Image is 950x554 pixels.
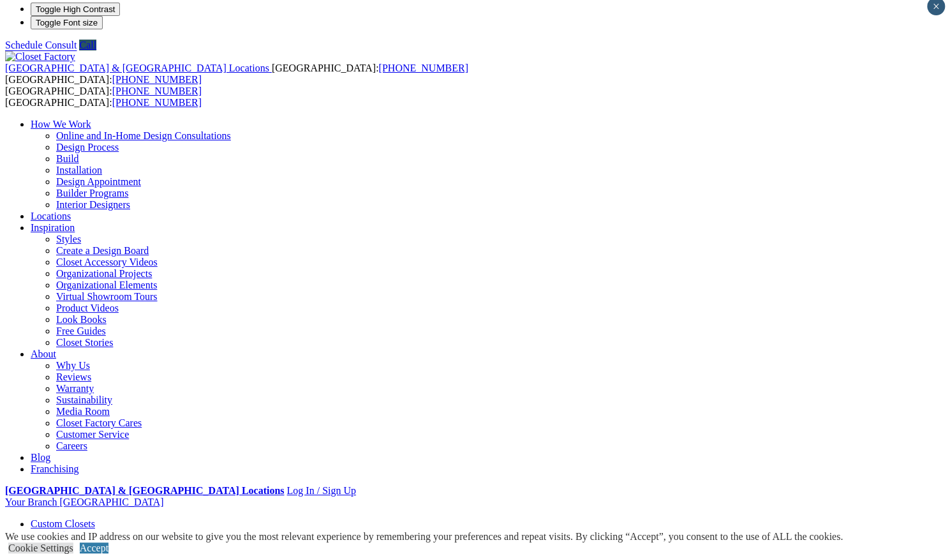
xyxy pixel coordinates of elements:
a: Accept [80,543,108,553]
a: Organizational Projects [56,268,152,279]
a: Online and In-Home Design Consultations [56,130,231,141]
a: Closet Stories [56,337,113,348]
a: [PHONE_NUMBER] [112,74,202,85]
a: Product Videos [56,303,119,313]
a: Design Appointment [56,176,141,187]
button: Toggle Font size [31,16,103,29]
a: Closet Factory Cares [56,417,142,428]
a: Styles [56,234,81,244]
a: Franchising [31,463,79,474]
div: We use cookies and IP address on our website to give you the most relevant experience by remember... [5,531,843,543]
a: Blog [31,452,50,463]
span: Toggle High Contrast [36,4,115,14]
a: Builder Programs [56,188,128,198]
a: About [31,348,56,359]
span: [GEOGRAPHIC_DATA] & [GEOGRAPHIC_DATA] Locations [5,63,269,73]
span: Toggle Font size [36,18,98,27]
a: Cookie Settings [8,543,73,553]
a: Why Us [56,360,90,371]
a: Media Room [56,406,110,417]
a: [GEOGRAPHIC_DATA] & [GEOGRAPHIC_DATA] Locations [5,485,284,496]
a: Look Books [56,314,107,325]
a: Careers [56,440,87,451]
a: Interior Designers [56,199,130,210]
a: [GEOGRAPHIC_DATA] & [GEOGRAPHIC_DATA] Locations [5,63,272,73]
a: [PHONE_NUMBER] [378,63,468,73]
span: [GEOGRAPHIC_DATA] [59,497,163,507]
a: Installation [56,165,102,176]
a: [PHONE_NUMBER] [112,97,202,108]
a: [PHONE_NUMBER] [112,86,202,96]
span: [GEOGRAPHIC_DATA]: [GEOGRAPHIC_DATA]: [5,63,468,85]
a: Warranty [56,383,94,394]
span: [GEOGRAPHIC_DATA]: [GEOGRAPHIC_DATA]: [5,86,202,108]
a: Inspiration [31,222,75,233]
button: Toggle High Contrast [31,3,120,16]
a: Customer Service [56,429,129,440]
a: Locations [31,211,71,221]
a: Free Guides [56,326,106,336]
a: Custom Closets [31,518,95,529]
a: How We Work [31,119,91,130]
a: Build [56,153,79,164]
a: Organizational Elements [56,280,157,290]
span: Your Branch [5,497,57,507]
img: Closet Factory [5,51,75,63]
a: Create a Design Board [56,245,149,256]
a: Reviews [56,371,91,382]
a: Log In / Sign Up [286,485,355,496]
a: Design Process [56,142,119,153]
a: Sustainability [56,394,112,405]
a: Closet Accessory Videos [56,257,158,267]
a: Your Branch [GEOGRAPHIC_DATA] [5,497,164,507]
a: Virtual Showroom Tours [56,291,158,302]
a: Closet Organizers [56,530,130,541]
a: Call [79,40,96,50]
a: Schedule Consult [5,40,77,50]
